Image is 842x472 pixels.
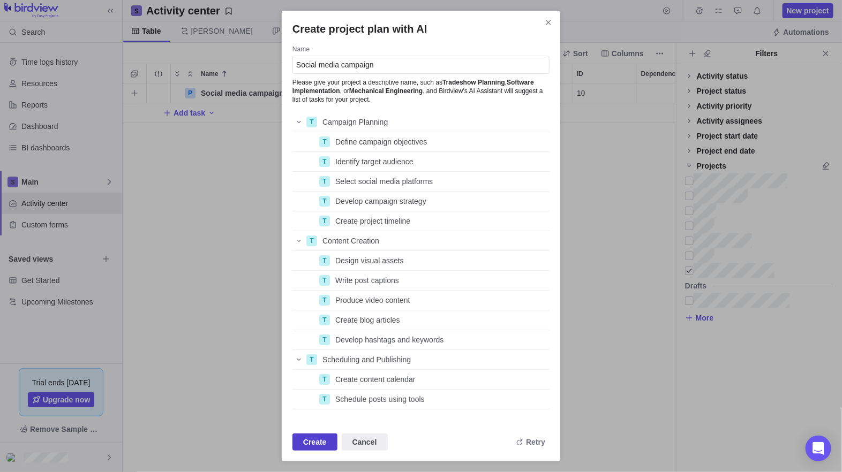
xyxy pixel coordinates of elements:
[352,436,377,448] span: Cancel
[292,79,534,95] b: Software Implementation
[319,176,330,187] div: T
[292,433,337,451] span: Create
[335,196,426,207] span: Develop campaign strategy
[319,216,330,226] div: T
[335,275,399,286] span: Write post captions
[319,315,330,325] div: T
[292,45,550,56] div: Name
[335,255,404,266] span: Design visual assets
[442,79,505,86] b: Tradeshow Planning
[319,295,330,306] div: T
[342,433,388,451] span: Cancel
[319,275,330,286] div: T
[511,435,550,450] span: Retry
[526,437,545,447] span: Retry
[335,136,427,147] span: Define campaign objectives
[306,235,317,246] div: T
[331,310,550,330] div: Create blog articles
[331,271,550,290] div: Write post captions
[319,196,330,207] div: T
[322,354,411,365] span: Scheduling and Publishing
[331,330,550,349] div: Develop hashtags and keywords
[541,15,556,30] span: Close
[319,374,330,385] div: T
[335,374,415,385] span: Create content calendar
[331,291,550,310] div: Produce video content
[331,409,550,429] div: Coordinate with influencers
[335,156,414,167] span: Identify target audience
[806,436,831,461] div: Open Intercom Messenger
[319,255,330,266] div: T
[335,334,443,345] span: Develop hashtags and keywords
[319,156,330,167] div: T
[319,136,330,147] div: T
[335,176,433,187] span: Select social media platforms
[331,172,550,191] div: Select social media platforms
[331,390,550,409] div: Schedule posts using tools
[319,334,330,345] div: T
[335,216,410,226] span: Create project timeline
[331,192,550,211] div: Develop campaign strategy
[292,74,550,104] span: Please give your project a descriptive name, such as , , or , and Birdview's AI Assistant will su...
[292,112,550,414] div: grid
[331,211,550,231] div: Create project timeline
[306,354,317,365] div: T
[331,132,550,151] div: Define campaign objectives
[335,295,410,306] span: Produce video content
[331,370,550,389] div: Create content calendar
[322,235,379,246] span: Content Creation
[335,394,425,405] span: Schedule posts using tools
[303,436,327,448] span: Create
[335,315,400,325] span: Create blog articles
[306,117,317,127] div: T
[349,87,423,95] b: Mechanical Engineering
[322,117,388,127] span: Campaign Planning
[318,112,550,132] div: Campaign Planning
[331,152,550,171] div: Identify target audience
[292,21,550,36] h2: Create project plan with AI
[318,350,550,369] div: Scheduling and Publishing
[282,11,560,461] div: Create project plan with AI
[319,394,330,405] div: T
[318,231,550,250] div: Content Creation
[331,251,550,270] div: Design visual assets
